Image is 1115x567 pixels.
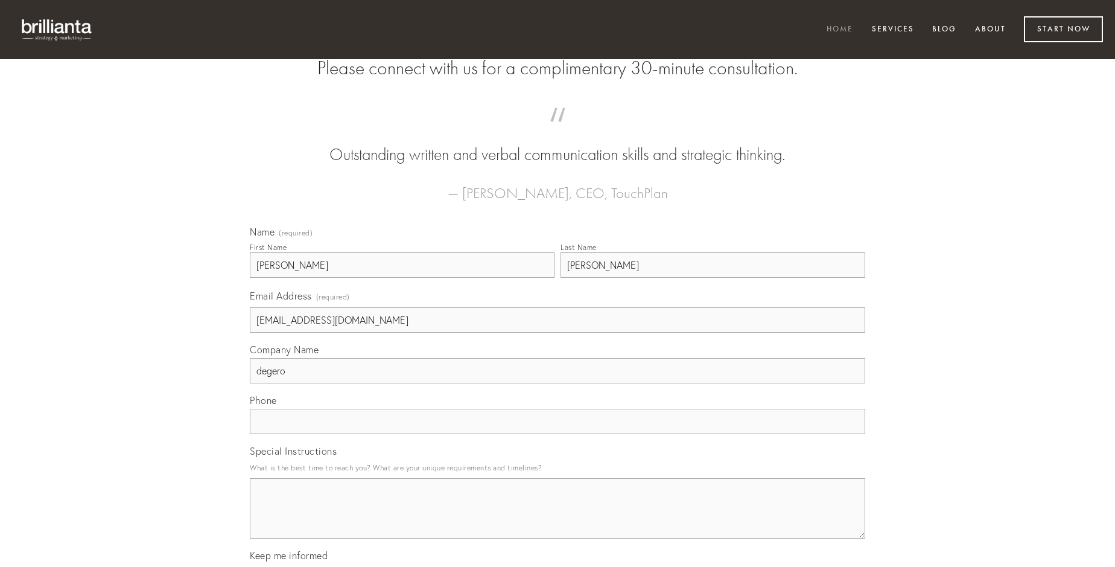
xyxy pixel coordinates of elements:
[279,229,313,237] span: (required)
[250,460,865,476] p: What is the best time to reach you? What are your unique requirements and timelines?
[269,120,846,143] span: “
[250,549,328,562] span: Keep me informed
[1024,16,1103,42] a: Start Now
[250,226,275,238] span: Name
[269,120,846,167] blockquote: Outstanding written and verbal communication skills and strategic thinking.
[12,12,103,47] img: brillianta - research, strategy, marketing
[250,57,865,80] h2: Please connect with us for a complimentary 30-minute consultation.
[269,167,846,205] figcaption: — [PERSON_NAME], CEO, TouchPlan
[561,243,597,252] div: Last Name
[316,289,350,305] span: (required)
[250,445,337,457] span: Special Instructions
[924,20,964,40] a: Blog
[250,243,287,252] div: First Name
[967,20,1014,40] a: About
[864,20,922,40] a: Services
[250,394,277,406] span: Phone
[250,344,319,356] span: Company Name
[819,20,861,40] a: Home
[250,290,312,302] span: Email Address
